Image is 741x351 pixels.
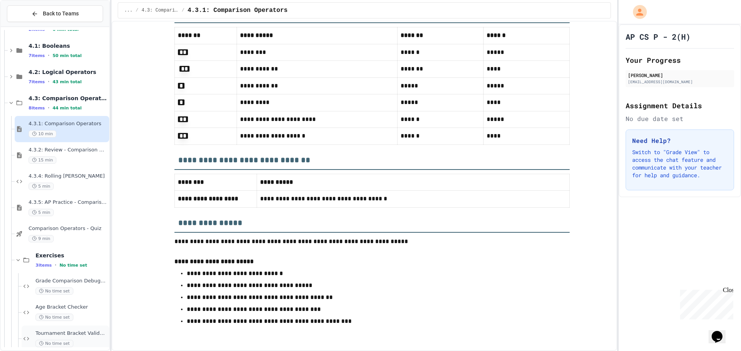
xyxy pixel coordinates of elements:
button: Back to Teams [7,5,103,22]
span: 3 items [36,263,52,268]
span: 4.3.1: Comparison Operators [188,6,288,15]
span: No time set [36,287,73,295]
span: Grade Comparison Debugger [36,278,108,284]
span: 8 items [29,106,45,111]
span: 10 min [29,130,56,138]
span: 7 items [29,53,45,58]
div: My Account [625,3,649,21]
h2: Assignment Details [626,100,734,111]
span: 5 min [29,209,54,216]
span: Tournament Bracket Validator [36,330,108,337]
span: 44 min total [52,106,81,111]
h1: AP CS P - 2(H) [626,31,690,42]
span: 4.3: Comparison Operators [142,7,179,13]
span: No time set [59,263,87,268]
span: 4.1: Booleans [29,42,108,49]
span: No time set [36,340,73,347]
span: Back to Teams [43,10,79,18]
iframe: chat widget [677,287,733,319]
span: 43 min total [52,79,81,84]
span: No time set [36,314,73,321]
span: 9 min [29,235,54,242]
span: 4.2: Logical Operators [29,69,108,76]
span: / [136,7,139,13]
span: • [48,79,49,85]
span: • [48,105,49,111]
div: [PERSON_NAME] [628,72,732,79]
span: 4.3.2: Review - Comparison Operators [29,147,108,153]
span: 4.3.1: Comparison Operators [29,121,108,127]
span: Exercises [36,252,108,259]
div: No due date set [626,114,734,123]
span: 4.3.5: AP Practice - Comparison Operators [29,199,108,206]
span: 15 min [29,156,56,164]
span: 4.3: Comparison Operators [29,95,108,102]
p: Switch to "Grade View" to access the chat feature and communicate with your teacher for help and ... [632,148,727,179]
span: ... [124,7,133,13]
span: Age Bracket Checker [36,304,108,311]
span: 4.3.4: Rolling [PERSON_NAME] [29,173,108,180]
div: Chat with us now!Close [3,3,53,49]
span: Comparison Operators - Quiz [29,225,108,232]
span: 5 min [29,183,54,190]
span: • [48,52,49,59]
div: [EMAIL_ADDRESS][DOMAIN_NAME] [628,79,732,85]
h3: Need Help? [632,136,727,145]
iframe: chat widget [709,320,733,343]
span: 50 min total [52,53,81,58]
h2: Your Progress [626,55,734,65]
span: 7 items [29,79,45,84]
span: / [182,7,184,13]
span: • [55,262,56,268]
